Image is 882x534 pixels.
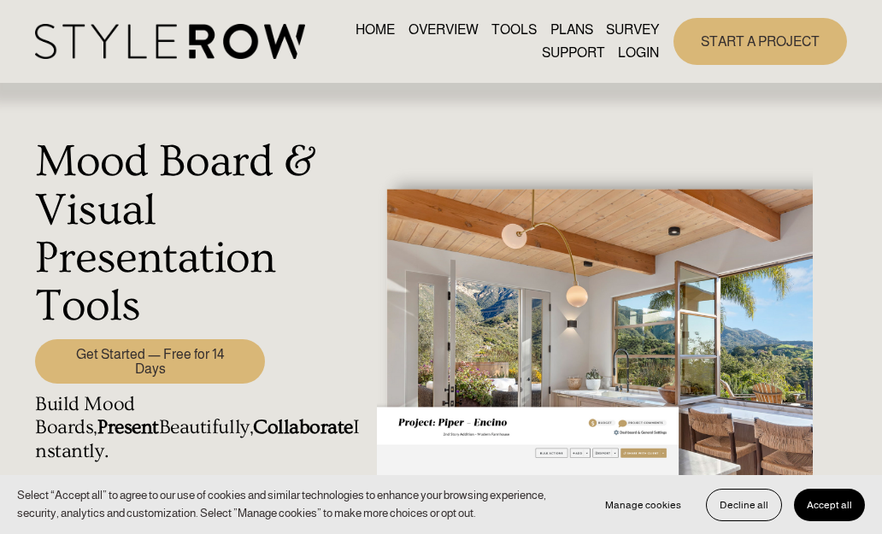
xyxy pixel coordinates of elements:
[35,138,367,330] h1: Mood Board & Visual Presentation Tools
[356,18,395,41] a: HOME
[97,416,159,438] strong: Present
[542,43,605,63] span: SUPPORT
[35,393,367,463] h4: Build Mood Boards, Beautifully, Instantly.
[673,18,847,65] a: START A PROJECT
[605,499,681,511] span: Manage cookies
[720,499,768,511] span: Decline all
[618,41,659,64] a: LOGIN
[491,18,537,41] a: TOOLS
[17,487,575,522] p: Select “Accept all” to agree to our use of cookies and similar technologies to enhance your brows...
[550,18,593,41] a: PLANS
[606,18,659,41] a: SURVEY
[35,339,265,384] a: Get Started — Free for 14 Days
[807,499,852,511] span: Accept all
[35,24,304,59] img: StyleRow
[794,489,865,521] button: Accept all
[592,489,694,521] button: Manage cookies
[409,18,479,41] a: OVERVIEW
[542,41,605,64] a: folder dropdown
[253,416,353,438] strong: Collaborate
[706,489,782,521] button: Decline all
